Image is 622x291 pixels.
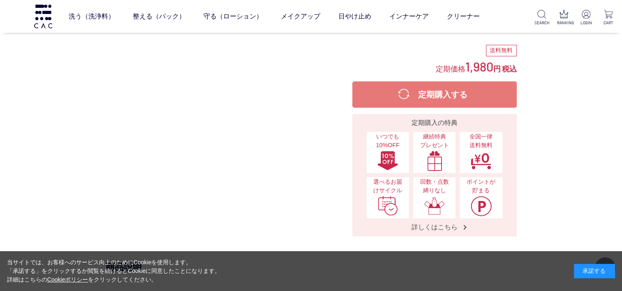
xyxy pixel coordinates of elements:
span: 1,980 [465,59,493,74]
a: インナーケア [389,5,428,28]
img: logo [33,5,53,28]
a: 洗う（洗浄料） [68,5,114,28]
span: 詳しくはこちら [403,223,466,231]
a: CART [601,10,615,26]
div: 承諾する [574,264,615,278]
span: 円 [493,65,501,73]
span: 選べるお届けサイクル [371,178,405,195]
a: Cookieポリシー [47,276,88,283]
img: ポイントが貯まる [470,196,492,216]
span: 税込 [502,65,517,73]
a: クリーナー [446,5,479,28]
img: いつでも10%OFF [377,150,398,171]
a: SEARCH [534,10,549,26]
span: いつでも10%OFF [371,132,405,150]
a: 定期購入の特典 いつでも10%OFFいつでも10%OFF 継続特典プレゼント継続特典プレゼント 全国一律送料無料全国一律送料無料 選べるお届けサイクル選べるお届けサイクル 回数・点数縛りなし回数... [352,114,517,236]
p: CART [601,20,615,26]
img: 回数・点数縛りなし [424,196,445,216]
p: RANKING [557,20,571,26]
span: 回数・点数縛りなし [417,178,451,195]
a: 整える（パック） [132,5,185,28]
img: 選べるお届けサイクル [377,196,398,216]
a: メイクアップ [280,5,320,28]
img: 継続特典プレゼント [424,150,445,171]
p: LOGIN [579,20,593,26]
img: 全国一律送料無料 [470,150,492,171]
span: 全国一律 送料無料 [464,132,498,150]
div: 当サイトでは、お客様へのサービス向上のためにCookieを使用します。 「承諾する」をクリックするか閲覧を続けるとCookieに同意したことになります。 詳細はこちらの をクリックしてください。 [7,258,221,284]
a: RANKING [557,10,571,26]
a: LOGIN [579,10,593,26]
span: 継続特典 プレゼント [417,132,451,150]
p: SEARCH [534,20,549,26]
span: 定期価格 [436,64,465,73]
a: 守る（ローション） [203,5,262,28]
a: 日やけ止め [338,5,371,28]
div: 定期購入の特典 [356,118,513,128]
button: 定期購入する [352,81,517,108]
span: ポイントが貯まる [464,178,498,195]
div: 送料無料 [486,45,517,56]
